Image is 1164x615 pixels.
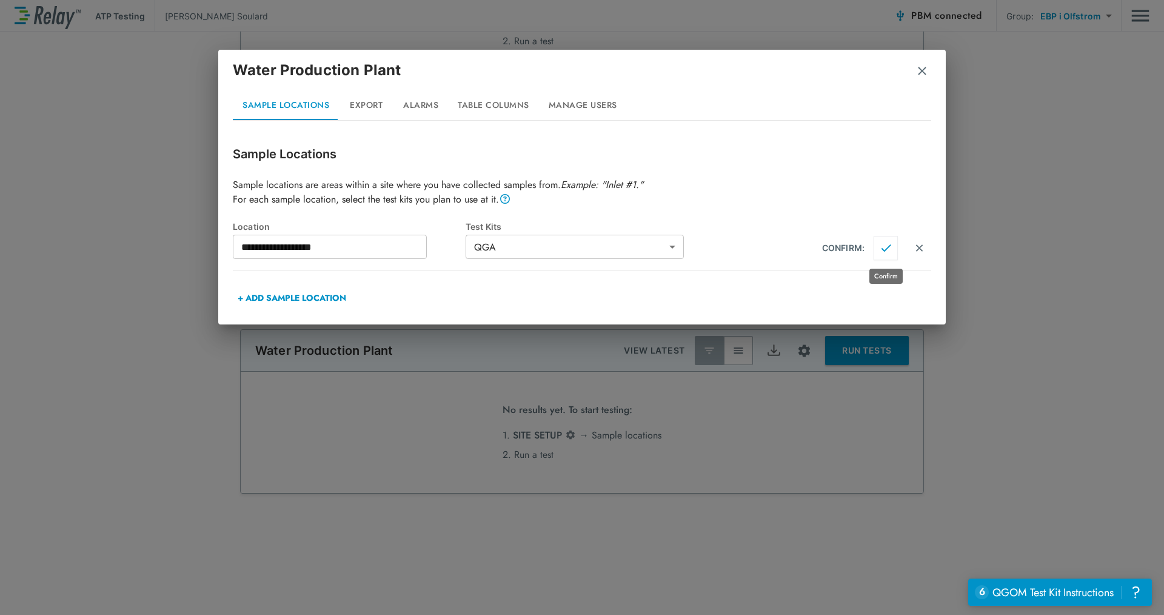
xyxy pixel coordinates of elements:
p: Water Production Plant [233,59,401,81]
div: CONFIRM: [822,243,865,253]
div: Confirm [869,269,903,284]
button: Manage Users [539,91,627,120]
div: Location [233,221,466,232]
button: Table Columns [448,91,539,120]
em: Example: "Inlet #1." [561,178,643,192]
button: Cancel [907,236,931,260]
button: Export [339,91,393,120]
img: Remove [916,65,928,77]
p: Sample locations are areas within a site where you have collected samples from. For each sample l... [233,178,931,207]
p: Sample Locations [233,145,931,163]
div: Test Kits [466,221,698,232]
img: Close Icon [914,243,925,254]
button: Sample Locations [233,91,339,120]
div: QGA [466,235,684,259]
img: Close Icon [881,243,891,254]
button: Alarms [393,91,448,120]
button: Confirm [874,236,898,260]
button: + ADD SAMPLE LOCATION [233,283,351,312]
iframe: Resource center [968,579,1152,606]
